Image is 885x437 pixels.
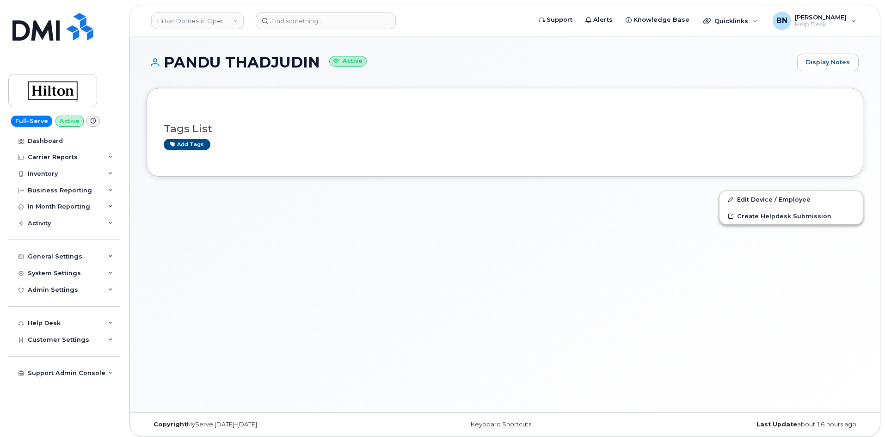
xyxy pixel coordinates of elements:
[624,421,863,428] div: about 16 hours ago
[756,421,797,428] strong: Last Update
[329,56,367,67] small: Active
[471,421,531,428] a: Keyboard Shortcuts
[164,123,846,135] h3: Tags List
[719,208,863,224] a: Create Helpdesk Submission
[797,54,859,71] a: Display Notes
[147,421,386,428] div: MyServe [DATE]–[DATE]
[164,139,210,150] a: Add tags
[154,421,187,428] strong: Copyright
[719,191,863,208] a: Edit Device / Employee
[147,54,793,70] h1: PANDU THADJUDIN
